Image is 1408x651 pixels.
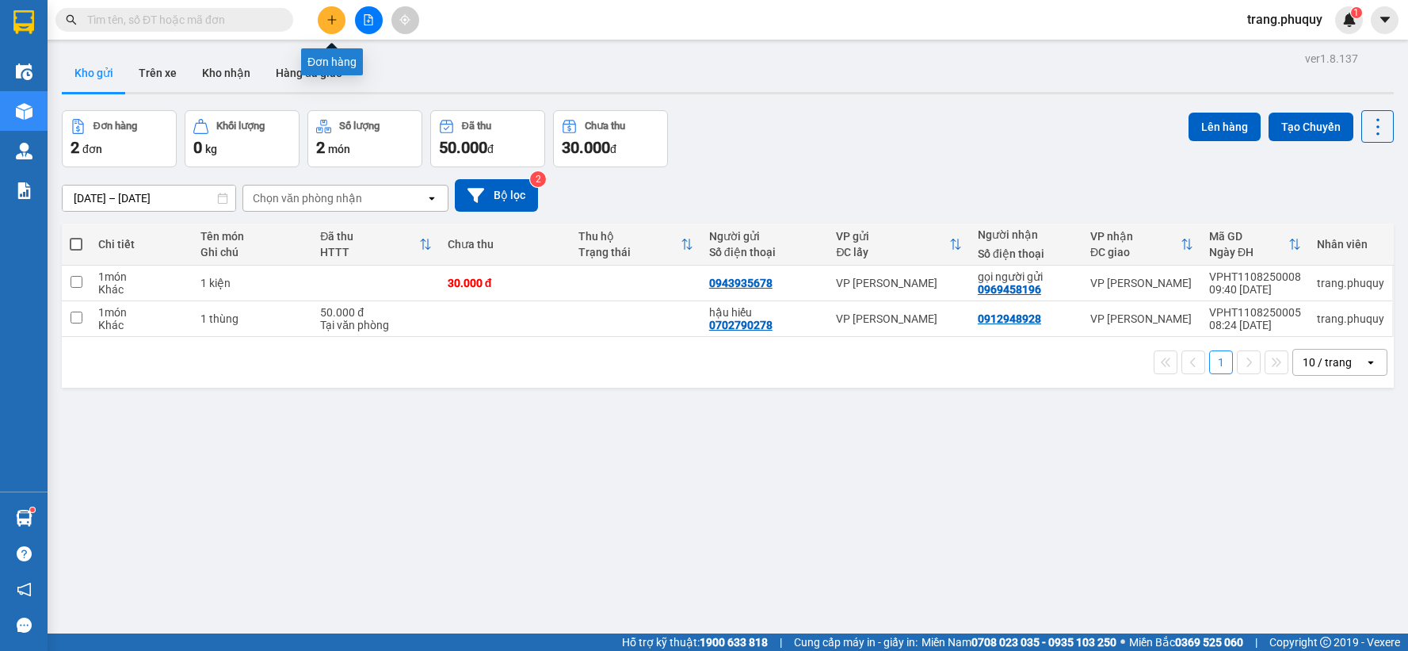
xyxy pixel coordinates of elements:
[98,319,185,331] div: Khác
[425,192,438,205] svg: open
[1209,230,1288,243] div: Mã GD
[448,238,563,251] div: Chưa thu
[836,277,962,289] div: VP [PERSON_NAME]
[326,14,338,25] span: plus
[978,283,1041,296] div: 0969458196
[836,246,949,258] div: ĐC lấy
[66,14,77,25] span: search
[585,121,625,132] div: Chưa thu
[1342,13,1356,27] img: icon-new-feature
[709,319,773,331] div: 0702790278
[307,110,422,167] button: Số lượng2món
[93,121,137,132] div: Đơn hàng
[339,121,380,132] div: Số lượng
[216,121,265,132] div: Khối lượng
[1209,283,1301,296] div: 09:40 [DATE]
[98,283,185,296] div: Khác
[462,121,491,132] div: Đã thu
[318,6,345,34] button: plus
[205,143,217,155] span: kg
[87,11,274,29] input: Tìm tên, số ĐT hoặc mã đơn
[1320,637,1331,648] span: copyright
[709,306,821,319] div: hậu hiếu
[16,510,32,527] img: warehouse-icon
[263,54,355,92] button: Hàng đã giao
[709,230,821,243] div: Người gửi
[1209,319,1301,331] div: 08:24 [DATE]
[1209,246,1288,258] div: Ngày ĐH
[1305,50,1358,67] div: ver 1.8.137
[316,138,325,157] span: 2
[16,143,32,159] img: warehouse-icon
[709,277,773,289] div: 0943935678
[921,634,1116,651] span: Miền Nam
[1090,277,1193,289] div: VP [PERSON_NAME]
[1364,356,1377,369] svg: open
[320,230,419,243] div: Đã thu
[82,143,102,155] span: đơn
[1209,270,1301,283] div: VPHT1108250008
[1269,113,1353,141] button: Tạo Chuyến
[578,230,681,243] div: Thu hộ
[709,246,821,258] div: Số điện thoại
[455,179,538,212] button: Bộ lọc
[62,110,177,167] button: Đơn hàng2đơn
[1317,312,1384,325] div: trang.phuquy
[16,182,32,199] img: solution-icon
[320,306,432,319] div: 50.000 đ
[200,246,305,258] div: Ghi chú
[1371,6,1398,34] button: caret-down
[189,54,263,92] button: Kho nhận
[1090,312,1193,325] div: VP [PERSON_NAME]
[1209,350,1233,374] button: 1
[430,110,545,167] button: Đã thu50.000đ
[200,312,305,325] div: 1 thùng
[126,54,189,92] button: Trên xe
[62,54,126,92] button: Kho gửi
[978,247,1074,260] div: Số điện thoại
[794,634,918,651] span: Cung cấp máy in - giấy in:
[978,270,1074,283] div: gọi người gửi
[1378,13,1392,27] span: caret-down
[553,110,668,167] button: Chưa thu30.000đ
[1353,7,1359,18] span: 1
[1082,224,1201,266] th: Toggle SortBy
[399,14,410,25] span: aim
[487,143,494,155] span: đ
[200,230,305,243] div: Tên món
[836,230,949,243] div: VP gửi
[1090,246,1181,258] div: ĐC giao
[355,6,383,34] button: file-add
[828,224,970,266] th: Toggle SortBy
[71,138,79,157] span: 2
[320,246,419,258] div: HTTT
[391,6,419,34] button: aim
[562,138,610,157] span: 30.000
[185,110,300,167] button: Khối lượng0kg
[98,270,185,283] div: 1 món
[530,171,546,187] sup: 2
[1120,639,1125,645] span: ⚪️
[439,138,487,157] span: 50.000
[780,634,782,651] span: |
[1317,277,1384,289] div: trang.phuquy
[1209,306,1301,319] div: VPHT1108250005
[253,190,362,206] div: Chọn văn phòng nhận
[570,224,701,266] th: Toggle SortBy
[578,246,681,258] div: Trạng thái
[978,312,1041,325] div: 0912948928
[1090,230,1181,243] div: VP nhận
[836,312,962,325] div: VP [PERSON_NAME]
[610,143,616,155] span: đ
[17,582,32,597] span: notification
[16,103,32,120] img: warehouse-icon
[1351,7,1362,18] sup: 1
[193,138,202,157] span: 0
[63,186,235,211] input: Select a date range.
[1129,634,1243,651] span: Miền Bắc
[1201,224,1309,266] th: Toggle SortBy
[971,636,1116,649] strong: 0708 023 035 - 0935 103 250
[1317,238,1384,251] div: Nhân viên
[17,618,32,633] span: message
[13,10,34,34] img: logo-vxr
